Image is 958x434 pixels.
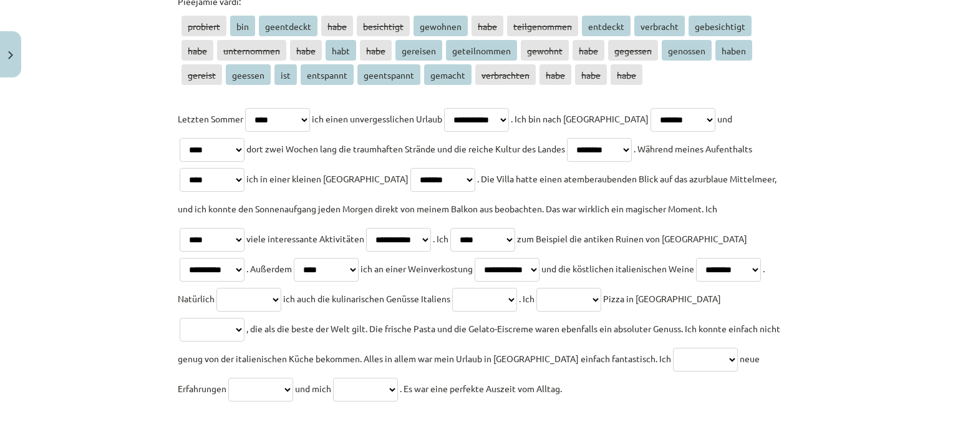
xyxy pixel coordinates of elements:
[575,64,607,85] span: habe
[414,16,468,36] span: gewohnen
[181,16,226,36] span: probiert
[433,233,448,244] span: . Ich
[226,64,271,85] span: geessen
[608,40,658,61] span: gegessen
[357,64,420,85] span: geentspannt
[246,143,565,154] span: dort zwei Wochen lang die traumhaften Strände und die reiche Kultur des Landes
[573,40,604,61] span: habe
[517,233,747,244] span: zum Beispiel die antiken Ruinen von [GEOGRAPHIC_DATA]
[283,293,450,304] span: ich auch die kulinarischen Genüsse Italiens
[507,16,578,36] span: teilgenommen
[217,40,286,61] span: unternommen
[246,233,364,244] span: viele interessante Aktivitäten
[181,40,213,61] span: habe
[582,16,631,36] span: entdeckt
[611,64,642,85] span: habe
[230,16,255,36] span: bin
[246,173,409,184] span: ich in einer kleinen [GEOGRAPHIC_DATA]
[178,173,777,214] span: . Die Villa hatte einen atemberaubenden Blick auf das azurblaue Mittelmeer, und ich konnte den So...
[475,64,536,85] span: verbrachten
[521,40,569,61] span: gewohnt
[178,113,243,124] span: Letzten Sommer
[178,323,780,364] span: , die als die beste der Welt gilt. Die frische Pasta und die Gelato-Eiscreme waren ebenfalls ein ...
[360,263,473,274] span: ich an einer Weinverkostung
[360,40,392,61] span: habe
[357,16,410,36] span: besichtigt
[259,16,317,36] span: geentdeckt
[321,16,353,36] span: habe
[295,383,331,394] span: und mich
[689,16,752,36] span: gebesichtigt
[400,383,562,394] span: . Es war eine perfekte Auszeit vom Alltag.
[312,113,442,124] span: ich einen unvergesslichen Urlaub
[326,40,356,61] span: habt
[8,51,13,59] img: icon-close-lesson-0947bae3869378f0d4975bcd49f059093ad1ed9edebbc8119c70593378902aed.svg
[472,16,503,36] span: habe
[301,64,354,85] span: entspannt
[519,293,535,304] span: . Ich
[603,293,721,304] span: Pizza in [GEOGRAPHIC_DATA]
[274,64,297,85] span: ist
[511,113,649,124] span: . Ich bin nach [GEOGRAPHIC_DATA]
[446,40,517,61] span: geteilnommen
[662,40,712,61] span: genossen
[395,40,442,61] span: gereisen
[715,40,752,61] span: haben
[717,113,732,124] span: und
[541,263,694,274] span: und die köstlichen italienischen Weine
[634,16,685,36] span: verbracht
[539,64,571,85] span: habe
[181,64,222,85] span: gereist
[290,40,322,61] span: habe
[424,64,472,85] span: gemacht
[246,263,292,274] span: . Außerdem
[634,143,752,154] span: . Während meines Aufenthalts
